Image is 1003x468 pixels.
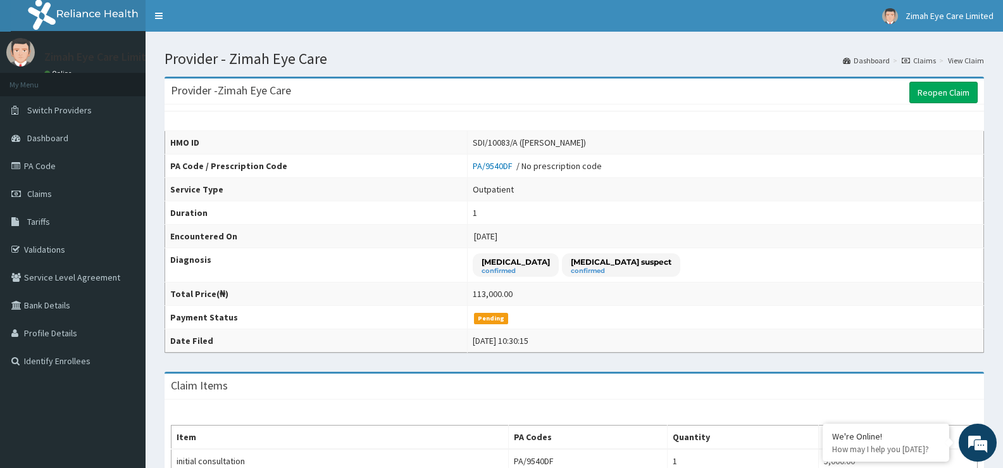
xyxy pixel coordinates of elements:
h3: Claim Items [171,380,228,391]
small: confirmed [571,268,671,274]
img: User Image [882,8,898,24]
small: confirmed [482,268,550,274]
a: Online [44,69,75,78]
th: Duration [165,201,468,225]
a: PA/9540DF [473,160,516,172]
th: PA Codes [509,426,668,450]
img: User Image [6,38,35,66]
th: Diagnosis [165,248,468,282]
h1: Provider - Zimah Eye Care [165,51,984,67]
div: / No prescription code [473,160,602,172]
th: Item [171,426,509,450]
p: [MEDICAL_DATA] suspect [571,256,671,267]
div: 1 [473,206,477,219]
th: Encountered On [165,225,468,248]
a: Reopen Claim [909,82,978,103]
span: [DATE] [474,231,497,242]
div: We're Online! [832,431,940,442]
th: Quantity [668,426,818,450]
div: [DATE] 10:30:15 [473,334,528,347]
a: View Claim [948,55,984,66]
th: Price(₦) [818,426,977,450]
h3: Provider - Zimah Eye Care [171,85,291,96]
div: SDI/10083/A ([PERSON_NAME]) [473,136,586,149]
a: Claims [902,55,936,66]
span: Claims [27,188,52,199]
a: Dashboard [843,55,890,66]
p: [MEDICAL_DATA] [482,256,550,267]
th: HMO ID [165,131,468,155]
th: Total Price(₦) [165,282,468,306]
div: 113,000.00 [473,288,513,300]
div: Outpatient [473,183,514,196]
span: Tariffs [27,216,50,227]
th: PA Code / Prescription Code [165,155,468,178]
p: Zimah Eye Care Limited [44,51,159,63]
p: How may I help you today? [832,444,940,455]
span: Pending [474,313,509,324]
th: Date Filed [165,329,468,353]
span: Switch Providers [27,104,92,116]
th: Payment Status [165,306,468,329]
span: Zimah Eye Care Limited [906,10,994,22]
th: Service Type [165,178,468,201]
span: Dashboard [27,132,68,144]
